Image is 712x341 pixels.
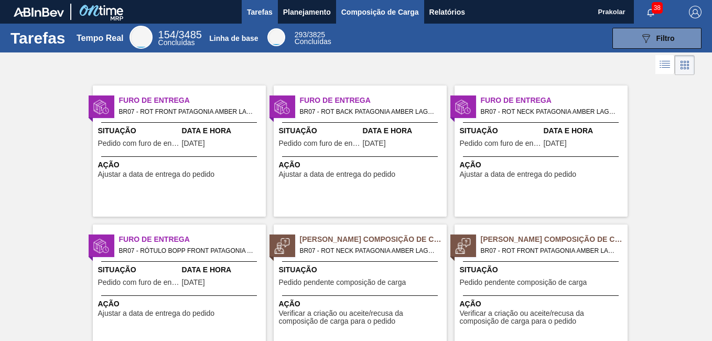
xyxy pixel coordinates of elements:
[158,30,202,46] div: Real Time
[300,106,438,118] span: BR07 - ROT BACK PATAGONIA AMBER LAGER AA 355ML Pedido - 2021643
[481,106,619,118] span: BR07 - ROT NECK PATAGONIA AMBER LAGER AA 355ML Pedido - 2021645
[98,125,179,136] span: Situação
[279,279,406,286] span: Pedido pendente composição de carga
[209,34,258,42] div: Linha de base
[295,30,307,39] span: 293
[689,6,702,18] img: Logout
[460,140,541,147] span: Pedido com furo de entrega
[119,95,266,106] span: Furo de Entrega
[363,125,444,136] span: Data e Hora
[158,38,195,47] span: Concluídas
[429,6,465,18] span: Relatórios
[98,140,179,147] span: Pedido com furo de entrega
[119,245,257,257] span: BR07 - RÓTULO BOPP FRONT PATAGONIA AMBER 740ML Pedido - 2021646
[652,2,663,14] span: 38
[481,245,619,257] span: BR07 - ROT FRONT PATAGONIA AMBER LAGER AA 355ML Pedido - 1994839
[309,30,325,39] font: 3825
[460,310,625,326] span: Verificar a criação ou aceite/recusa da composição de carga para o pedido
[460,299,625,310] span: Ação
[363,140,386,147] span: 03/09/2025,
[182,140,205,147] span: 03/09/2025,
[158,29,176,40] span: 154
[119,106,257,118] span: BR07 - ROT FRONT PATAGONIA AMBER LAGER AA 355ML Pedido - 2021644
[279,140,360,147] span: Pedido com furo de entrega
[98,170,215,178] span: Ajustar a data de entrega do pedido
[93,238,109,254] img: estado
[300,95,447,106] span: Furo de Entrega
[182,125,263,136] span: Data e Hora
[300,234,447,245] span: Pedido Aguardando Composição de Carga
[295,31,331,45] div: Base Line
[279,170,396,178] span: Ajustar a data de entrega do pedido
[93,99,109,115] img: estado
[460,279,587,286] span: Pedido pendente composição de carga
[247,6,273,18] span: Tarefas
[274,99,290,115] img: estado
[612,28,702,49] button: Filtro
[279,159,444,170] span: Ação
[10,32,66,44] h1: Tarefas
[455,99,471,115] img: estado
[300,245,438,257] span: BR07 - ROT NECK PATAGONIA AMBER LAGER AA 355ML Pedido - 1994838
[655,55,675,75] div: Visão em Lista
[98,279,179,286] span: Pedido com furo de entrega
[98,299,263,310] span: Ação
[279,310,444,326] span: Verificar a criação ou aceite/recusa da composição de carga para o pedido
[675,55,695,75] div: Visão em Cards
[182,264,263,275] span: Data e Hora
[267,28,285,46] div: Base Line
[460,159,625,170] span: Ação
[178,29,202,40] font: 3485
[455,238,471,254] img: estado
[279,264,444,275] span: Situação
[544,140,567,147] span: 03/09/2025,
[98,310,215,317] span: Ajustar a data de entrega do pedido
[274,238,290,254] img: estado
[544,125,625,136] span: Data e Hora
[279,125,360,136] span: Situação
[295,37,331,46] span: Concluídas
[634,5,667,19] button: Notificações
[481,95,628,106] span: Furo de Entrega
[279,299,444,310] span: Ação
[98,264,179,275] span: Situação
[460,170,577,178] span: Ajustar a data de entrega do pedido
[130,26,153,49] div: Real Time
[14,7,64,17] img: TNhmsLtSVTkK8tSr43FrP2fwEKptu5GPRR3wAAAABJRU5ErkJggg==
[77,34,124,43] div: Tempo Real
[119,234,266,245] span: Furo de Entrega
[283,6,331,18] span: Planejamento
[481,234,628,245] span: Pedido Aguardando Composição de Carga
[98,159,263,170] span: Ação
[158,29,202,40] span: /
[460,125,541,136] span: Situação
[295,30,325,39] span: /
[341,6,419,18] span: Composição de Carga
[182,279,205,286] span: 04/09/2025,
[656,34,675,42] span: Filtro
[460,264,625,275] span: Situação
